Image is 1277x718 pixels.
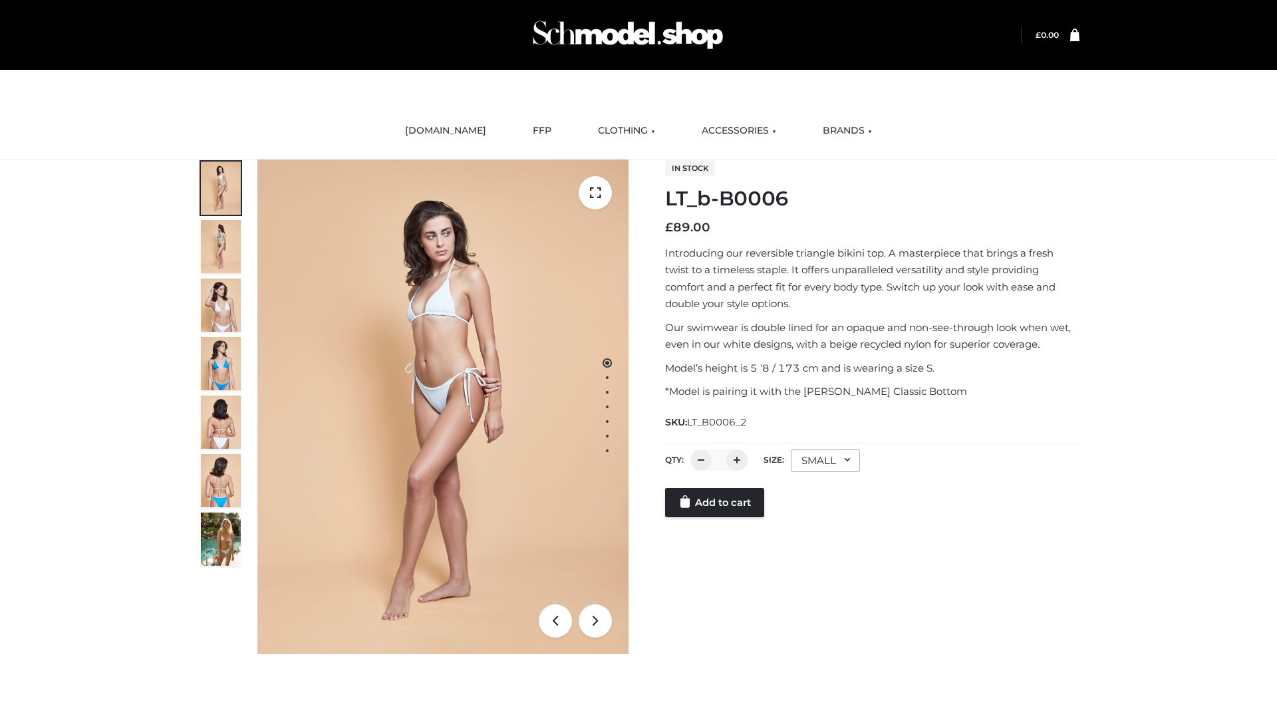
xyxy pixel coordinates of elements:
[665,319,1079,353] p: Our swimwear is double lined for an opaque and non-see-through look when wet, even in our white d...
[201,454,241,507] img: ArielClassicBikiniTop_CloudNine_AzureSky_OW114ECO_8-scaled.jpg
[665,488,764,517] a: Add to cart
[257,160,629,654] img: LT_b-B0006
[665,383,1079,400] p: *Model is pairing it with the [PERSON_NAME] Classic Bottom
[395,116,496,146] a: [DOMAIN_NAME]
[528,9,728,61] img: Schmodel Admin 964
[201,220,241,273] img: ArielClassicBikiniTop_CloudNine_AzureSky_OW114ECO_2-scaled.jpg
[1036,30,1059,40] bdi: 0.00
[201,337,241,390] img: ArielClassicBikiniTop_CloudNine_AzureSky_OW114ECO_4-scaled.jpg
[692,116,786,146] a: ACCESSORIES
[1036,30,1059,40] a: £0.00
[523,116,561,146] a: FFP
[764,455,784,465] label: Size:
[687,416,747,428] span: LT_B0006_2
[665,187,1079,211] h1: LT_b-B0006
[201,162,241,215] img: ArielClassicBikiniTop_CloudNine_AzureSky_OW114ECO_1-scaled.jpg
[201,513,241,566] img: Arieltop_CloudNine_AzureSky2.jpg
[665,160,715,176] span: In stock
[665,220,673,235] span: £
[665,220,710,235] bdi: 89.00
[1036,30,1041,40] span: £
[665,360,1079,377] p: Model’s height is 5 ‘8 / 173 cm and is wearing a size S.
[813,116,882,146] a: BRANDS
[201,279,241,332] img: ArielClassicBikiniTop_CloudNine_AzureSky_OW114ECO_3-scaled.jpg
[665,414,748,430] span: SKU:
[665,245,1079,312] p: Introducing our reversible triangle bikini top. A masterpiece that brings a fresh twist to a time...
[665,455,684,465] label: QTY:
[201,396,241,449] img: ArielClassicBikiniTop_CloudNine_AzureSky_OW114ECO_7-scaled.jpg
[588,116,665,146] a: CLOTHING
[791,449,860,472] div: SMALL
